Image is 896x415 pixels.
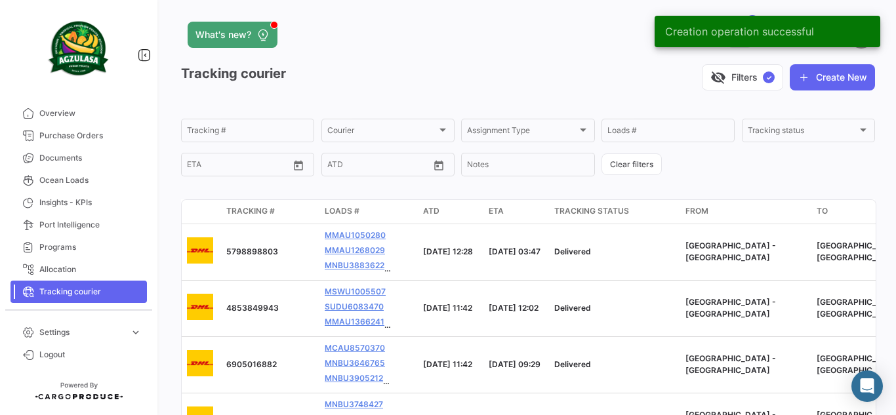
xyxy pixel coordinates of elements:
[325,399,383,410] a: MNBU3748427
[39,241,142,253] span: Programs
[289,155,308,175] button: Open calendar
[10,281,147,303] a: Tracking courier
[763,71,775,83] span: ✓
[489,205,504,217] span: ETA
[39,219,142,231] span: Port Intelligence
[181,64,286,83] h3: Tracking courier
[10,236,147,258] a: Programs
[327,128,437,137] span: Courier
[325,301,384,313] a: SUDU6083470
[325,260,384,271] a: MNBU3883622
[187,162,222,171] input: ETA From
[665,25,814,38] span: Creation operation successful
[39,174,142,186] span: Ocean Loads
[423,359,472,369] span: [DATE] 11:42
[226,303,279,313] span: 4853849943
[554,303,591,313] span: Delivered
[429,155,449,175] button: Open calendar
[10,102,147,125] a: Overview
[554,205,629,217] span: Tracking status
[39,197,142,208] span: Insights - KPIs
[10,214,147,236] a: Port Intelligence
[601,153,662,175] button: Clear filters
[423,205,439,217] span: ATD
[325,229,386,241] a: MMAU1050280
[423,247,473,256] span: [DATE] 12:28
[231,162,279,171] input: ETA To
[710,69,726,85] span: visibility_off
[187,294,213,320] img: DHLIcon.png
[39,326,125,338] span: Settings
[817,205,828,217] span: To
[39,286,142,298] span: Tracking courier
[319,200,418,224] datatable-header-cell: Loads #
[790,64,875,90] button: Create New
[10,303,147,325] a: Sensors
[680,200,811,224] datatable-header-cell: From
[10,169,147,191] a: Ocean Loads
[685,241,776,262] span: Guayaquil - Ecuador
[702,64,783,90] button: visibility_offFilters✓
[188,22,277,48] button: What's new?
[187,350,213,376] img: DHLIcon.png
[10,147,147,169] a: Documents
[226,205,275,217] span: Tracking #
[46,16,112,81] img: agzulasa-logo.png
[39,264,142,275] span: Allocation
[373,162,421,171] input: ATD To
[325,357,385,369] a: MNBU3646765
[10,125,147,147] a: Purchase Orders
[195,28,251,41] span: What's new?
[549,200,680,224] datatable-header-cell: Tracking status
[221,200,319,224] datatable-header-cell: Tracking #
[130,326,142,338] span: expand_more
[748,128,857,137] span: Tracking status
[685,353,776,375] span: Guayaquil - Ecuador
[325,372,383,384] a: MNBU3905212
[10,191,147,214] a: Insights - KPIs
[187,237,213,264] img: DHLIcon.png
[226,359,277,369] span: 6905016882
[39,130,142,142] span: Purchase Orders
[489,247,540,256] span: [DATE] 03:47
[10,258,147,281] a: Allocation
[325,342,385,354] a: MCAU8570370
[489,303,539,313] span: [DATE] 12:02
[325,286,386,298] a: MSWU1005507
[325,245,385,256] a: MMAU1268029
[39,152,142,164] span: Documents
[327,162,363,171] input: ATD From
[685,205,708,217] span: From
[467,128,577,137] span: Assignment Type
[685,297,776,319] span: Guayaquil - Ecuador
[182,200,221,224] datatable-header-cell: logo
[226,247,278,256] span: 5798898803
[489,359,540,369] span: [DATE] 09:29
[325,316,384,328] a: MMAU1366241
[423,303,472,313] span: [DATE] 11:42
[554,247,591,256] span: Delivered
[39,349,142,361] span: Logout
[325,205,359,217] span: Loads #
[418,200,483,224] datatable-header-cell: ATD
[483,200,549,224] datatable-header-cell: ETA
[851,370,883,402] div: Abrir Intercom Messenger
[39,108,142,119] span: Overview
[554,359,591,369] span: Delivered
